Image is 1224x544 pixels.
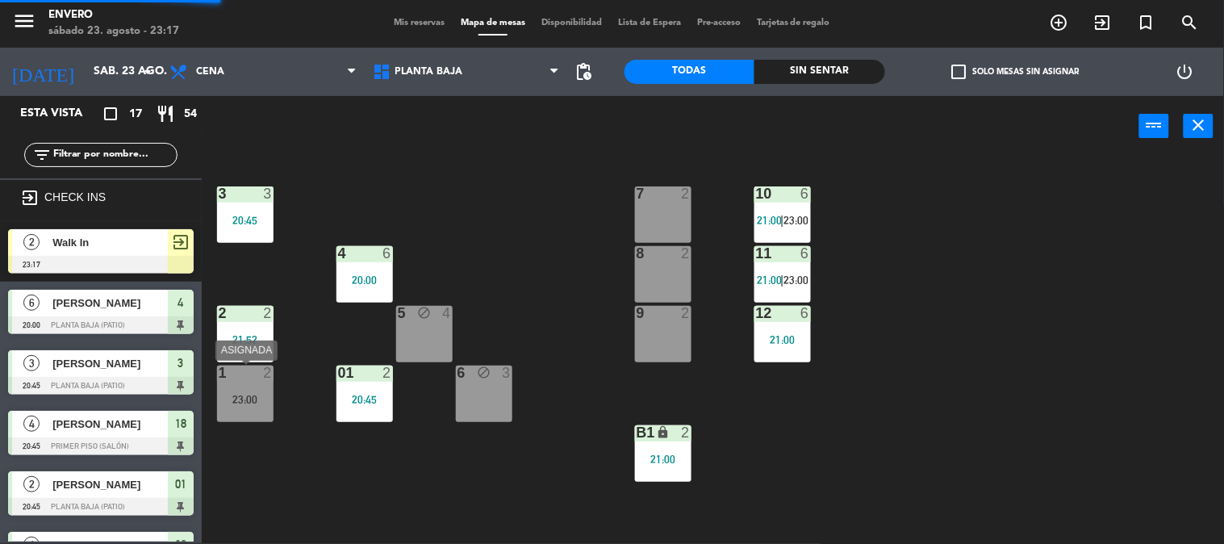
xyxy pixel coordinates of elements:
i: block [477,366,491,379]
i: power_settings_new [1176,62,1195,82]
span: [PERSON_NAME] [52,416,168,433]
div: 3 [263,186,273,201]
i: filter_list [32,145,52,165]
span: Lista de Espera [610,19,689,27]
div: 3 [219,186,219,201]
i: add_circle_outline [1050,13,1069,32]
i: arrow_drop_down [138,62,157,82]
span: 6 [23,295,40,311]
div: 8 [637,246,637,261]
div: 6 [382,246,392,261]
span: [PERSON_NAME] [52,476,168,493]
div: 20:45 [217,215,274,226]
button: menu [12,9,36,39]
label: CHECK INS [44,190,106,203]
div: 23:00 [217,394,274,405]
span: Cena [196,66,224,77]
div: 2 [681,186,691,201]
span: | [781,274,784,287]
i: menu [12,9,36,33]
span: 3 [23,355,40,371]
div: 5 [398,306,399,320]
i: exit_to_app [20,188,40,207]
div: 7 [637,186,637,201]
div: 2 [681,246,691,261]
div: 2 [263,366,273,380]
span: Walk In [52,234,168,251]
div: 01 [338,366,339,380]
span: [PERSON_NAME] [52,295,168,312]
button: close [1184,114,1214,138]
div: 6 [800,186,810,201]
span: 4 [23,416,40,432]
div: 10 [756,186,757,201]
div: Envero [48,7,179,23]
span: | [781,214,784,227]
div: 6 [800,246,810,261]
i: exit_to_app [1093,13,1113,32]
div: 4 [442,306,452,320]
span: 18 [175,414,186,433]
div: 12 [756,306,757,320]
div: 21:00 [754,334,811,345]
input: Filtrar por nombre... [52,146,177,164]
span: exit_to_app [171,232,190,252]
span: 21:00 [758,274,783,287]
div: sábado 23. agosto - 23:17 [48,23,179,40]
div: B1 [637,425,637,440]
div: 20:00 [336,274,393,286]
div: 4 [338,246,339,261]
div: 1 [219,366,219,380]
span: 2 [23,234,40,250]
span: 4 [178,293,184,312]
div: 11 [756,246,757,261]
span: check_box_outline_blank [951,65,966,79]
i: power_input [1145,115,1164,135]
span: 2 [23,476,40,492]
i: close [1189,115,1209,135]
span: 23:00 [783,274,808,287]
div: 9 [637,306,637,320]
div: Esta vista [8,104,116,123]
span: Mapa de mesas [453,19,533,27]
span: 21:00 [758,214,783,227]
i: block [417,306,431,320]
span: 23:00 [783,214,808,227]
span: Tarjetas de regalo [749,19,838,27]
div: Sin sentar [754,60,885,84]
div: 6 [800,306,810,320]
span: 54 [184,105,197,123]
div: ASIGNADA [215,341,278,361]
span: 01 [175,475,186,494]
span: 17 [129,105,142,123]
i: turned_in_not [1137,13,1156,32]
span: pending_actions [574,62,594,82]
button: power_input [1139,114,1169,138]
div: 2 [382,366,392,380]
span: [PERSON_NAME] [52,355,168,372]
span: Disponibilidad [533,19,610,27]
div: 20:45 [336,394,393,405]
div: Todas [625,60,755,84]
i: crop_square [101,104,120,123]
span: Mis reservas [386,19,453,27]
div: 2 [263,306,273,320]
i: search [1180,13,1200,32]
div: 2 [219,306,219,320]
div: 2 [681,425,691,440]
label: Solo mesas sin asignar [951,65,1079,79]
div: 3 [502,366,512,380]
div: 21:52 [217,334,274,345]
div: 21:00 [635,454,691,465]
i: restaurant [156,104,175,123]
span: Pre-acceso [689,19,749,27]
span: 3 [178,354,184,373]
span: Planta Baja [395,66,463,77]
div: 2 [681,306,691,320]
i: lock [656,425,670,439]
